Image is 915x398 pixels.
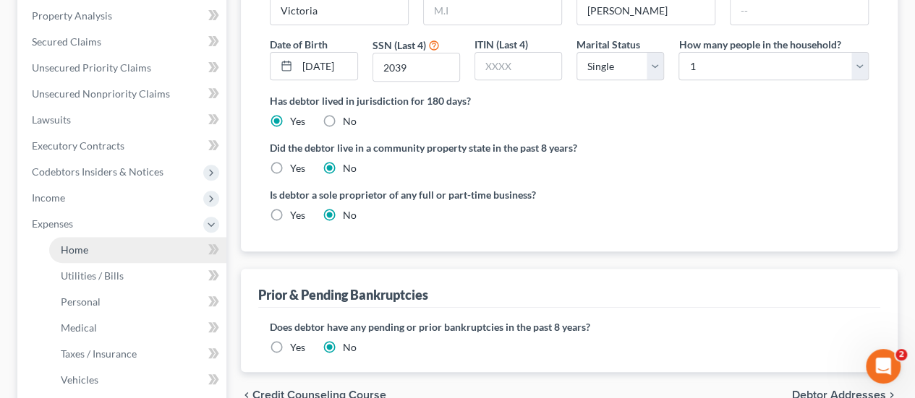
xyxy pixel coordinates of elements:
label: No [343,208,357,222]
a: Taxes / Insurance [49,341,226,367]
span: Expenses [32,217,73,230]
a: Secured Claims [20,29,226,55]
a: Unsecured Priority Claims [20,55,226,81]
label: Date of Birth [270,37,328,52]
a: Medical [49,315,226,341]
input: XXXX [373,53,459,81]
span: Codebtors Insiders & Notices [32,165,163,178]
span: Vehicles [61,373,98,386]
a: Home [49,237,226,263]
span: Unsecured Priority Claims [32,61,151,74]
label: No [343,114,357,129]
label: Marital Status [576,37,640,52]
a: Unsecured Nonpriority Claims [20,81,226,107]
span: Home [61,243,88,256]
div: Prior & Pending Bankruptcies [258,286,428,303]
a: Utilities / Bills [49,263,226,289]
a: Property Analysis [20,3,226,29]
label: Does debtor have any pending or prior bankruptcies in the past 8 years? [270,319,869,334]
label: Yes [290,161,305,176]
label: No [343,161,357,176]
a: Lawsuits [20,107,226,133]
label: SSN (Last 4) [373,38,426,53]
a: Executory Contracts [20,133,226,159]
label: Yes [290,208,305,222]
input: MM/DD/YYYY [297,53,357,80]
span: Secured Claims [32,35,101,48]
label: Yes [290,340,305,355]
label: Yes [290,114,305,129]
label: No [343,340,357,355]
a: Personal [49,289,226,315]
span: Unsecured Nonpriority Claims [32,87,170,100]
span: Personal [61,295,101,308]
span: 2 [895,349,907,360]
input: XXXX [475,53,561,80]
span: Taxes / Insurance [61,347,137,360]
span: Utilities / Bills [61,269,124,282]
a: Vehicles [49,367,226,393]
label: Is debtor a sole proprietor of any full or part-time business? [270,187,562,202]
span: Income [32,191,65,204]
iframe: Intercom live chat [866,349,901,384]
label: How many people in the household? [678,37,840,52]
span: Medical [61,321,97,334]
span: Property Analysis [32,9,112,22]
label: ITIN (Last 4) [474,37,528,52]
label: Did the debtor live in a community property state in the past 8 years? [270,140,869,155]
span: Executory Contracts [32,139,124,152]
span: Lawsuits [32,113,71,126]
label: Has debtor lived in jurisdiction for 180 days? [270,93,869,108]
